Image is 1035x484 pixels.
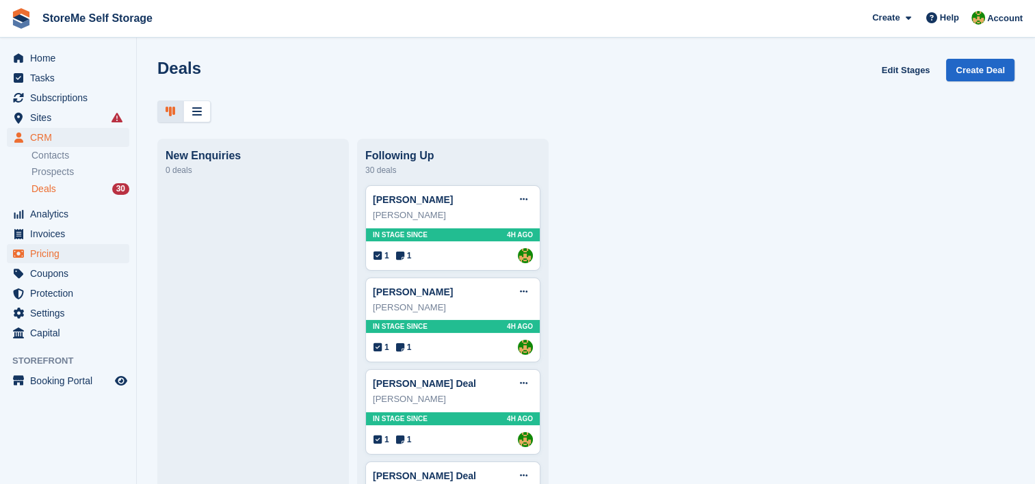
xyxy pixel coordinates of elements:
[365,150,540,162] div: Following Up
[946,59,1014,81] a: Create Deal
[7,284,129,303] a: menu
[365,162,540,178] div: 30 deals
[7,323,129,342] a: menu
[7,264,129,283] a: menu
[30,371,112,390] span: Booking Portal
[31,149,129,162] a: Contacts
[507,230,533,240] span: 4H AGO
[30,264,112,283] span: Coupons
[30,49,112,68] span: Home
[31,165,129,179] a: Prospects
[507,321,533,332] span: 4H AGO
[7,49,129,68] a: menu
[7,128,129,147] a: menu
[30,204,112,224] span: Analytics
[374,250,389,262] span: 1
[7,108,129,127] a: menu
[113,373,129,389] a: Preview store
[30,128,112,147] span: CRM
[30,284,112,303] span: Protection
[166,162,341,178] div: 0 deals
[31,165,74,178] span: Prospects
[30,323,112,342] span: Capital
[518,340,533,355] img: StorMe
[872,11,900,25] span: Create
[940,11,959,25] span: Help
[518,432,533,447] img: StorMe
[112,183,129,195] div: 30
[30,224,112,243] span: Invoices
[396,433,412,446] span: 1
[7,371,129,390] a: menu
[373,230,428,240] span: In stage since
[7,224,129,243] a: menu
[373,321,428,332] span: In stage since
[987,12,1023,25] span: Account
[373,414,428,424] span: In stage since
[31,182,129,196] a: Deals 30
[7,88,129,107] a: menu
[373,209,533,222] div: [PERSON_NAME]
[396,250,412,262] span: 1
[30,68,112,88] span: Tasks
[373,470,476,481] a: [PERSON_NAME] Deal
[971,11,985,25] img: StorMe
[112,112,122,123] i: Smart entry sync failures have occurred
[373,286,453,297] a: [PERSON_NAME]
[12,354,136,368] span: Storefront
[30,304,112,323] span: Settings
[373,194,453,205] a: [PERSON_NAME]
[396,341,412,353] span: 1
[157,59,201,77] h1: Deals
[7,204,129,224] a: menu
[374,341,389,353] span: 1
[7,244,129,263] a: menu
[30,88,112,107] span: Subscriptions
[507,414,533,424] span: 4H AGO
[374,433,389,446] span: 1
[373,301,533,314] div: [PERSON_NAME]
[31,183,56,196] span: Deals
[373,392,533,406] div: [PERSON_NAME]
[37,7,158,29] a: StoreMe Self Storage
[166,150,341,162] div: New Enquiries
[30,108,112,127] span: Sites
[518,248,533,263] img: StorMe
[876,59,936,81] a: Edit Stages
[7,304,129,323] a: menu
[7,68,129,88] a: menu
[11,8,31,29] img: stora-icon-8386f47178a22dfd0bd8f6a31ec36ba5ce8667c1dd55bd0f319d3a0aa187defe.svg
[373,378,476,389] a: [PERSON_NAME] Deal
[30,244,112,263] span: Pricing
